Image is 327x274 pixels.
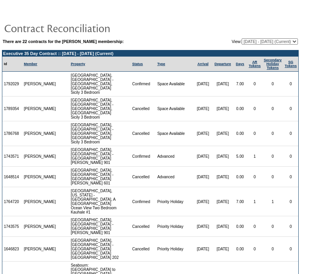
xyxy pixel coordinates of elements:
td: 0 [283,167,298,187]
td: [GEOGRAPHIC_DATA], [GEOGRAPHIC_DATA] - [GEOGRAPHIC_DATA], [GEOGRAPHIC_DATA] Sicily 3 Bedroom [69,97,130,121]
td: 0 [283,216,298,237]
td: 5.00 [233,146,247,167]
td: [DATE] [193,146,212,167]
td: Confirmed [131,72,156,97]
td: Priority Holiday [156,216,193,237]
td: 1743575 [2,216,22,237]
a: Arrival [197,62,209,66]
td: 0 [283,121,298,146]
a: Days [236,62,244,66]
a: Status [132,62,143,66]
td: [PERSON_NAME] [22,237,58,262]
td: Space Available [156,121,193,146]
td: Priority Holiday [156,187,193,216]
td: [DATE] [193,216,212,237]
td: 0 [283,237,298,262]
td: [GEOGRAPHIC_DATA], [GEOGRAPHIC_DATA] - [GEOGRAPHIC_DATA] [PERSON_NAME] 601 [69,167,130,187]
td: [DATE] [213,97,233,121]
td: 0.00 [233,237,247,262]
td: [DATE] [213,72,233,97]
td: [GEOGRAPHIC_DATA], [US_STATE] - [GEOGRAPHIC_DATA], A [GEOGRAPHIC_DATA] Ocean View Two Bedroom Kau... [69,187,130,216]
td: Cancelled [131,121,156,146]
td: Cancelled [131,167,156,187]
td: Cancelled [131,237,156,262]
b: There are 22 contracts for the [PERSON_NAME] membership: [3,39,124,44]
td: 0 [247,72,262,97]
a: Member [24,62,38,66]
td: [PERSON_NAME] [22,72,58,97]
td: Advanced [156,167,193,187]
td: [PERSON_NAME] [22,216,58,237]
td: 1764720 [2,187,22,216]
a: ARTokens [249,60,261,68]
td: 1646823 [2,237,22,262]
td: 0 [262,146,283,167]
td: 1789354 [2,97,22,121]
td: 7.00 [233,187,247,216]
td: [GEOGRAPHIC_DATA], [GEOGRAPHIC_DATA] - [GEOGRAPHIC_DATA], [GEOGRAPHIC_DATA] Sicily 3 Bedroom [69,121,130,146]
td: [PERSON_NAME] [22,187,58,216]
td: Executive 35 Day Contract :: [DATE] - [DATE] (Current) [2,50,298,57]
td: 1 [262,187,283,216]
a: SGTokens [285,60,297,68]
td: [PERSON_NAME] [22,121,58,146]
td: 7.00 [233,72,247,97]
td: [DATE] [193,187,212,216]
td: Confirmed [131,187,156,216]
td: 0.00 [233,216,247,237]
td: Space Available [156,97,193,121]
td: Advanced [156,146,193,167]
img: pgTtlContractReconciliation.gif [4,20,159,36]
td: 0 [247,167,262,187]
td: [GEOGRAPHIC_DATA], [GEOGRAPHIC_DATA] - [GEOGRAPHIC_DATA], [GEOGRAPHIC_DATA] Sicily 3 Bedroom [69,72,130,97]
td: 0 [262,72,283,97]
td: [DATE] [213,146,233,167]
td: 0 [247,97,262,121]
td: [DATE] [193,121,212,146]
td: 0 [283,146,298,167]
td: 0.00 [233,167,247,187]
td: [DATE] [193,167,212,187]
td: 1786768 [2,121,22,146]
td: 0 [247,121,262,146]
td: 0 [247,216,262,237]
td: [GEOGRAPHIC_DATA], [GEOGRAPHIC_DATA] - [GEOGRAPHIC_DATA] [PERSON_NAME] 901 [69,146,130,167]
td: [DATE] [213,187,233,216]
td: 1 [247,187,262,216]
td: [DATE] [193,72,212,97]
td: View: [194,38,298,45]
a: Type [157,62,165,66]
td: 0 [262,216,283,237]
td: Cancelled [131,97,156,121]
td: 1792029 [2,72,22,97]
td: 0.00 [233,121,247,146]
td: Id [2,57,22,72]
td: 0 [283,72,298,97]
td: 1648514 [2,167,22,187]
a: Departure [215,62,231,66]
td: [PERSON_NAME] [22,97,58,121]
td: [GEOGRAPHIC_DATA], [GEOGRAPHIC_DATA] - [GEOGRAPHIC_DATA] [PERSON_NAME] 901 [69,216,130,237]
td: [DATE] [193,237,212,262]
td: 0.00 [233,97,247,121]
td: 0 [262,121,283,146]
a: Secondary HolidayTokens [264,58,282,70]
td: [DATE] [213,167,233,187]
td: 1 [247,146,262,167]
td: [PERSON_NAME] [22,167,58,187]
td: 0 [262,167,283,187]
a: Property [71,62,85,66]
td: 0 [262,237,283,262]
td: 0 [283,97,298,121]
td: Cancelled [131,216,156,237]
td: Confirmed [131,146,156,167]
td: [DATE] [213,216,233,237]
td: 0 [247,237,262,262]
td: Priority Holiday [156,237,193,262]
td: [DATE] [213,121,233,146]
td: [PERSON_NAME] [22,146,58,167]
td: [DATE] [213,237,233,262]
td: 0 [283,187,298,216]
td: 1743571 [2,146,22,167]
td: [GEOGRAPHIC_DATA], [GEOGRAPHIC_DATA] - [GEOGRAPHIC_DATA] [GEOGRAPHIC_DATA] [GEOGRAPHIC_DATA] 202 [69,237,130,262]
